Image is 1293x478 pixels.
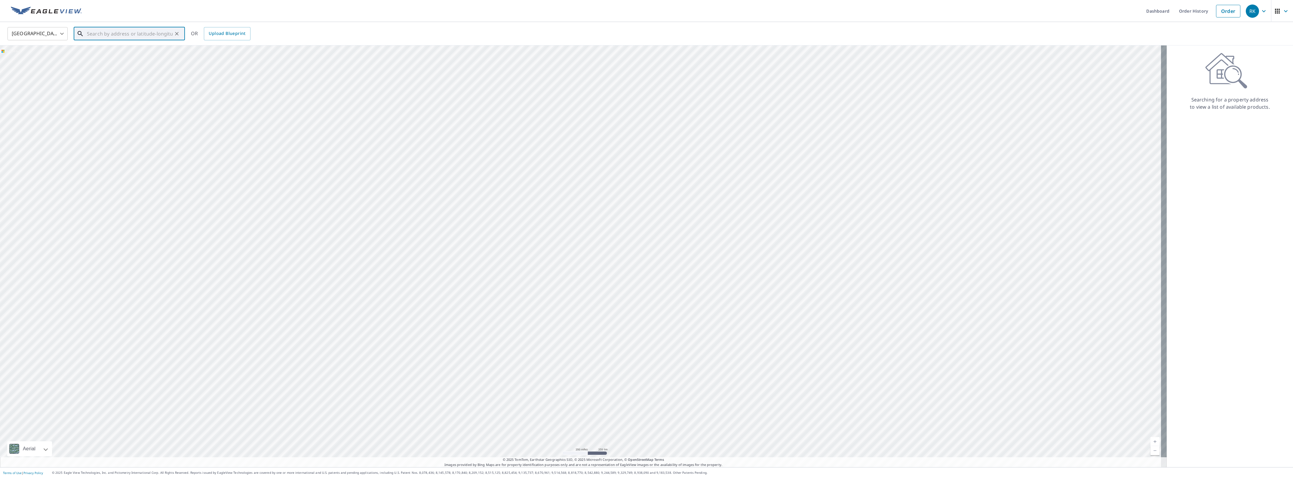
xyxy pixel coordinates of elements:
[654,457,664,462] a: Terms
[3,471,22,475] a: Terms of Use
[7,441,52,456] div: Aerial
[52,470,1290,475] p: © 2025 Eagle View Technologies, Inc. and Pictometry International Corp. All Rights Reserved. Repo...
[11,7,82,16] img: EV Logo
[1150,437,1159,446] a: Current Level 5, Zoom In
[173,29,181,38] button: Clear
[191,27,250,40] div: OR
[209,30,245,37] span: Upload Blueprint
[87,25,173,42] input: Search by address or latitude-longitude
[628,457,653,462] a: OpenStreetMap
[1246,5,1259,18] div: RK
[1190,96,1270,110] p: Searching for a property address to view a list of available products.
[204,27,250,40] a: Upload Blueprint
[1150,446,1159,455] a: Current Level 5, Zoom Out
[21,441,37,456] div: Aerial
[8,25,68,42] div: [GEOGRAPHIC_DATA]
[3,471,43,475] p: |
[23,471,43,475] a: Privacy Policy
[1216,5,1240,17] a: Order
[503,457,664,462] span: © 2025 TomTom, Earthstar Geographics SIO, © 2025 Microsoft Corporation, ©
